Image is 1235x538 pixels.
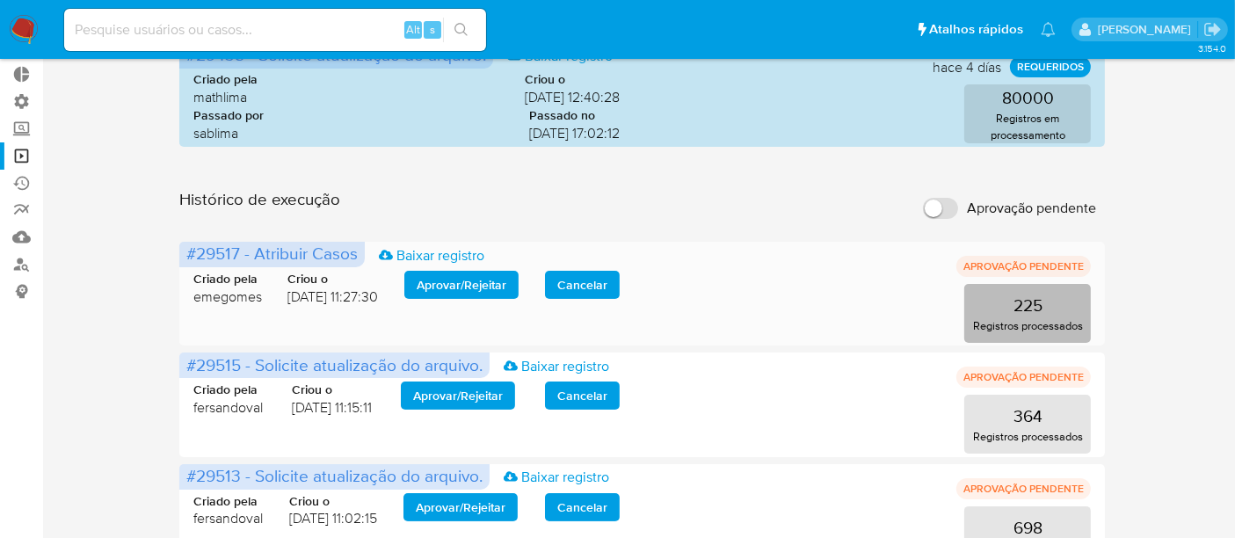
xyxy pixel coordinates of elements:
[430,21,435,38] span: s
[1041,22,1056,37] a: Notificações
[1198,41,1226,55] span: 3.154.0
[1203,20,1222,39] a: Sair
[929,20,1023,39] span: Atalhos rápidos
[1098,21,1197,38] p: alexandra.macedo@mercadolivre.com
[64,18,486,41] input: Pesquise usuários ou casos...
[443,18,479,42] button: search-icon
[406,21,420,38] span: Alt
